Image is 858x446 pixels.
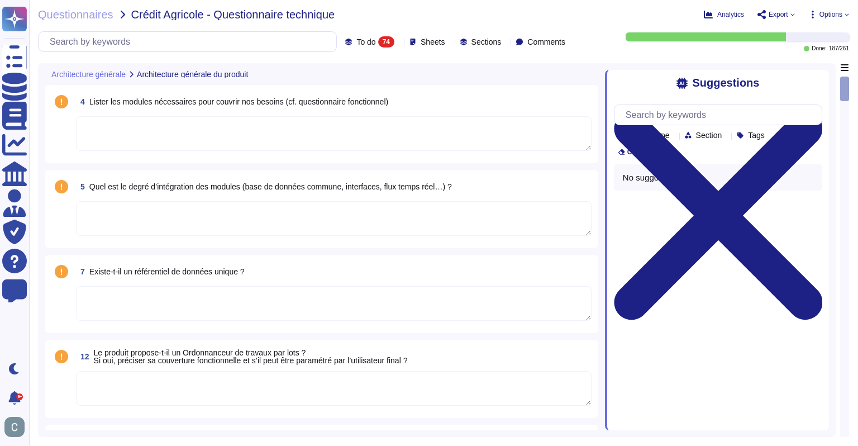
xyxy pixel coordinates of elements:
div: 74 [378,36,394,48]
img: user [4,417,25,437]
span: Sheets [421,38,445,46]
span: Le produit propose-t-il un Ordonnanceur de travaux par lots ? Si oui, préciser sa couverture fonc... [94,348,408,365]
span: Architecture générale du produit [137,70,248,78]
div: 9+ [16,393,23,400]
span: Sections [471,38,502,46]
span: Quel est le degré d’intégration des modules (base de données commune, interfaces, flux temps réel... [89,182,452,191]
button: Analytics [704,10,744,19]
span: Done: [812,46,827,51]
span: Comments [527,38,565,46]
span: Export [769,11,788,18]
span: 5 [76,183,85,191]
span: Questionnaires [38,9,113,20]
input: Search by keywords [620,105,822,125]
span: 187 / 261 [829,46,849,51]
span: 4 [76,98,85,106]
span: 12 [76,353,89,360]
span: 7 [76,268,85,276]
span: To do [356,38,375,46]
span: Options [819,11,842,18]
span: Crédit Agricole - Questionnaire technique [131,9,335,20]
span: Existe-t-il un référentiel de données unique ? [89,267,245,276]
span: Architecture générale [51,70,126,78]
span: Analytics [717,11,744,18]
span: Lister les modules nécessaires pour couvrir nos besoins (cf. questionnaire fonctionnel) [89,97,388,106]
button: user [2,415,32,439]
input: Search by keywords [44,32,336,51]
